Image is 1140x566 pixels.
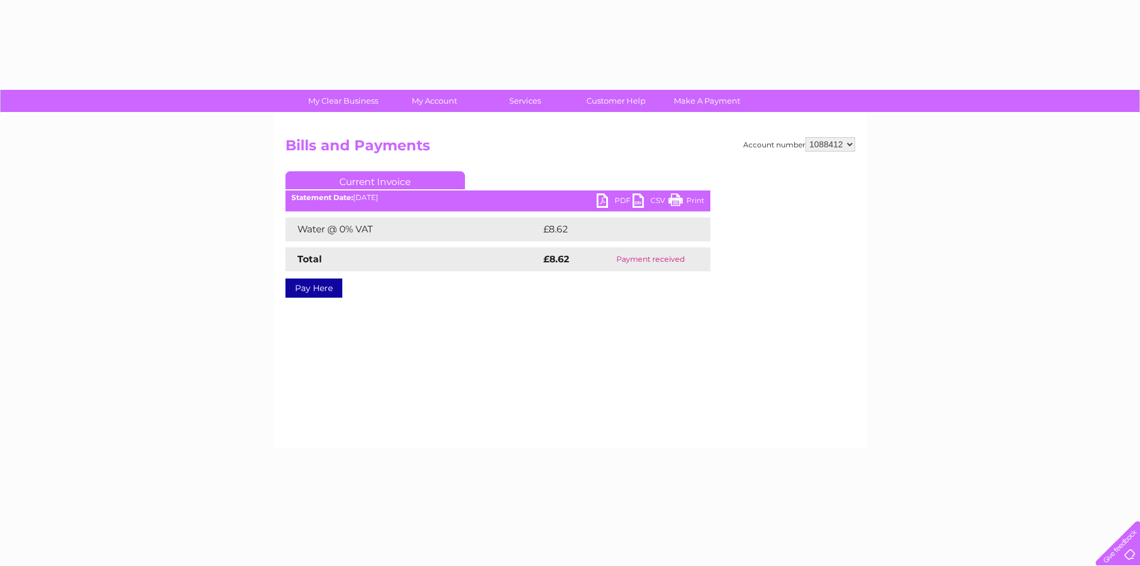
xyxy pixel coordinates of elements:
a: CSV [633,193,668,211]
a: Make A Payment [658,90,756,112]
td: Water @ 0% VAT [285,217,540,241]
a: Services [476,90,574,112]
a: My Clear Business [294,90,393,112]
h2: Bills and Payments [285,137,855,160]
a: My Account [385,90,484,112]
div: Account number [743,137,855,152]
a: Customer Help [567,90,665,112]
strong: £8.62 [543,253,569,265]
div: [DATE] [285,193,710,202]
strong: Total [297,253,322,265]
a: Print [668,193,704,211]
td: £8.62 [540,217,682,241]
td: Payment received [591,247,710,271]
a: Pay Here [285,279,342,298]
b: Statement Date: [291,193,353,202]
a: PDF [597,193,633,211]
a: Current Invoice [285,171,465,189]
